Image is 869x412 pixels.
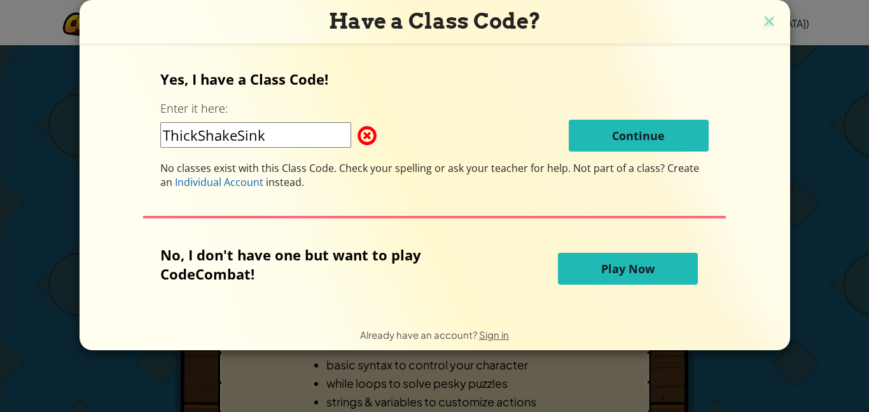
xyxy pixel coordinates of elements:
span: Not part of a class? Create an [160,161,699,189]
span: Have a Class Code? [329,8,541,34]
button: Continue [569,120,709,152]
label: Enter it here: [160,101,228,117]
span: Already have an account? [360,329,479,341]
button: Play Now [558,253,698,285]
p: No, I don't have one but want to play CodeCombat! [160,245,483,283]
img: close icon [761,13,777,32]
span: No classes exist with this Class Code. Check your spelling or ask your teacher for help. [160,161,573,175]
p: Yes, I have a Class Code! [160,69,709,89]
span: instead. [263,175,304,189]
span: Play Now [601,261,655,276]
a: Sign in [479,329,509,341]
span: Individual Account [175,175,263,189]
span: Continue [612,128,665,143]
